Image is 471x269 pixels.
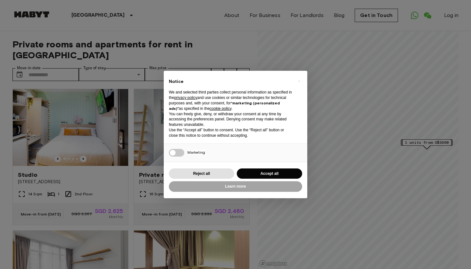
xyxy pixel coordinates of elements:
p: Use the “Accept all” button to consent. Use the “Reject all” button or close this notice to conti... [169,127,292,138]
button: Learn more [169,181,302,192]
a: cookie policy [210,106,231,111]
span: Marketing [187,150,205,155]
p: You can freely give, deny, or withdraw your consent at any time by accessing the preferences pane... [169,111,292,127]
strong: “marketing (personalized ads)” [169,101,280,111]
span: × [298,77,300,85]
a: privacy policy [174,95,197,100]
button: Close this notice [294,76,304,86]
button: Accept all [237,168,302,179]
button: Reject all [169,168,234,179]
h2: Notice [169,78,292,85]
p: We and selected third parties collect personal information as specified in the and use cookies or... [169,90,292,111]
